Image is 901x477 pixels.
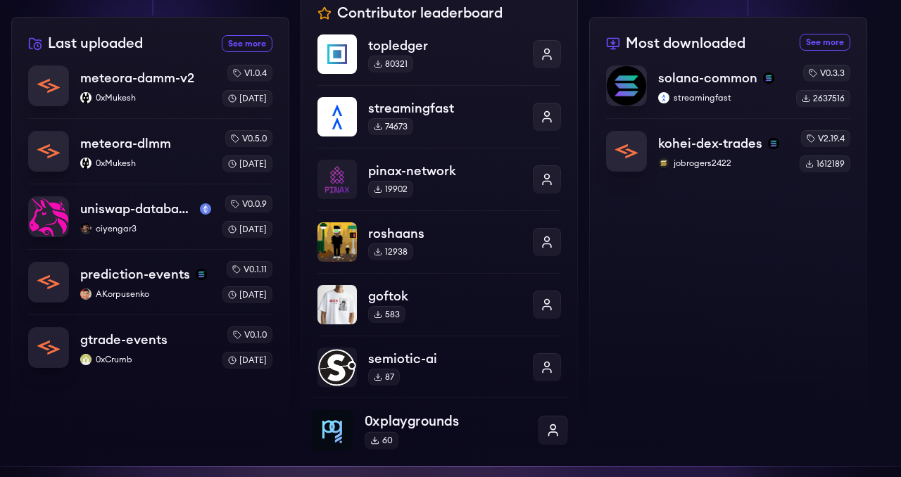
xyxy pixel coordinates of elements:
img: 0xMukesh [80,92,92,103]
a: prediction-eventsprediction-eventssolanaAKorpusenkoAKorpusenkov0.1.11[DATE] [28,249,272,314]
a: meteora-dlmmmeteora-dlmm0xMukesh0xMukeshv0.5.0[DATE] [28,118,272,184]
a: uniswap-database-changes-mainnetuniswap-database-changes-mainnetmainnetciyengar3ciyengar3v0.0.9[D... [28,184,272,249]
p: gtrade-events [80,330,168,350]
img: goftok [317,285,357,324]
div: v0.1.0 [227,326,272,343]
div: 80321 [368,56,413,72]
p: meteora-damm-v2 [80,68,194,88]
a: See more recently uploaded packages [222,35,272,52]
img: 0xMukesh [80,158,92,169]
div: [DATE] [222,90,272,107]
p: ciyengar3 [80,223,211,234]
p: streamingfast [658,92,785,103]
div: v0.0.9 [225,196,272,212]
a: See more most downloaded packages [800,34,850,51]
div: v2.19.4 [801,130,850,147]
img: solana [763,72,774,84]
img: mainnet [200,203,211,215]
a: gtrade-eventsgtrade-events0xCrumb0xCrumbv0.1.0[DATE] [28,314,272,369]
img: meteora-dlmm [29,132,68,171]
div: 12938 [368,243,413,260]
img: ciyengar3 [80,223,92,234]
p: 0xMukesh [80,92,211,103]
img: uniswap-database-changes-mainnet [29,197,68,236]
img: 0xplaygrounds [311,409,353,451]
img: gtrade-events [29,328,68,367]
p: topledger [368,36,522,56]
p: AKorpusenko [80,288,211,300]
div: 60 [365,432,398,450]
div: [DATE] [222,155,272,172]
a: kohei-dex-tradeskohei-dex-tradessolanajobrogers2422jobrogers2422v2.19.41612189 [606,118,850,172]
img: jobrogers2422 [658,158,669,169]
p: kohei-dex-trades [658,134,762,153]
a: semiotic-aisemiotic-ai87 [317,336,562,398]
img: pinax-network [317,160,357,199]
p: uniswap-database-changes-mainnet [80,199,194,219]
img: roshaans [317,222,357,262]
img: semiotic-ai [317,348,357,387]
a: topledgertopledger80321 [317,34,562,85]
p: streamingfast [368,98,522,118]
p: solana-common [658,68,757,88]
a: solana-commonsolana-commonsolanastreamingfaststreamingfastv0.3.32637516 [606,65,850,118]
p: prediction-events [80,265,190,284]
img: solana-common [607,66,646,106]
img: prediction-events [29,262,68,302]
p: jobrogers2422 [658,158,788,169]
img: topledger [317,34,357,74]
div: 583 [368,306,405,323]
div: 19902 [368,181,413,198]
a: streamingfaststreamingfast74673 [317,85,562,148]
a: pinax-networkpinax-network19902 [317,148,562,210]
img: streamingfast [317,97,357,136]
p: semiotic-ai [368,349,522,369]
img: meteora-damm-v2 [29,66,68,106]
div: v0.3.3 [803,65,850,82]
img: 0xCrumb [80,354,92,365]
img: solana [196,269,207,280]
a: roshaansroshaans12938 [317,210,562,273]
a: meteora-damm-v2meteora-damm-v20xMukesh0xMukeshv1.0.4[DATE] [28,65,272,118]
div: v1.0.4 [227,65,272,82]
p: pinax-network [368,161,522,181]
img: kohei-dex-trades [607,132,646,171]
p: 0xCrumb [80,354,211,365]
p: goftok [368,286,522,306]
div: 1612189 [800,155,850,172]
p: meteora-dlmm [80,134,171,153]
div: [DATE] [222,352,272,369]
div: [DATE] [222,286,272,303]
img: solana [768,138,779,149]
a: 0xplaygrounds0xplaygrounds60 [311,397,567,451]
div: 87 [368,369,400,386]
div: v0.1.11 [227,261,272,278]
a: goftokgoftok583 [317,273,562,336]
img: streamingfast [658,92,669,103]
div: v0.5.0 [225,130,272,147]
div: 2637516 [796,90,850,107]
div: [DATE] [222,221,272,238]
img: AKorpusenko [80,288,92,300]
p: 0xplaygrounds [365,411,527,431]
div: 74673 [368,118,413,135]
p: 0xMukesh [80,158,211,169]
p: roshaans [368,224,522,243]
